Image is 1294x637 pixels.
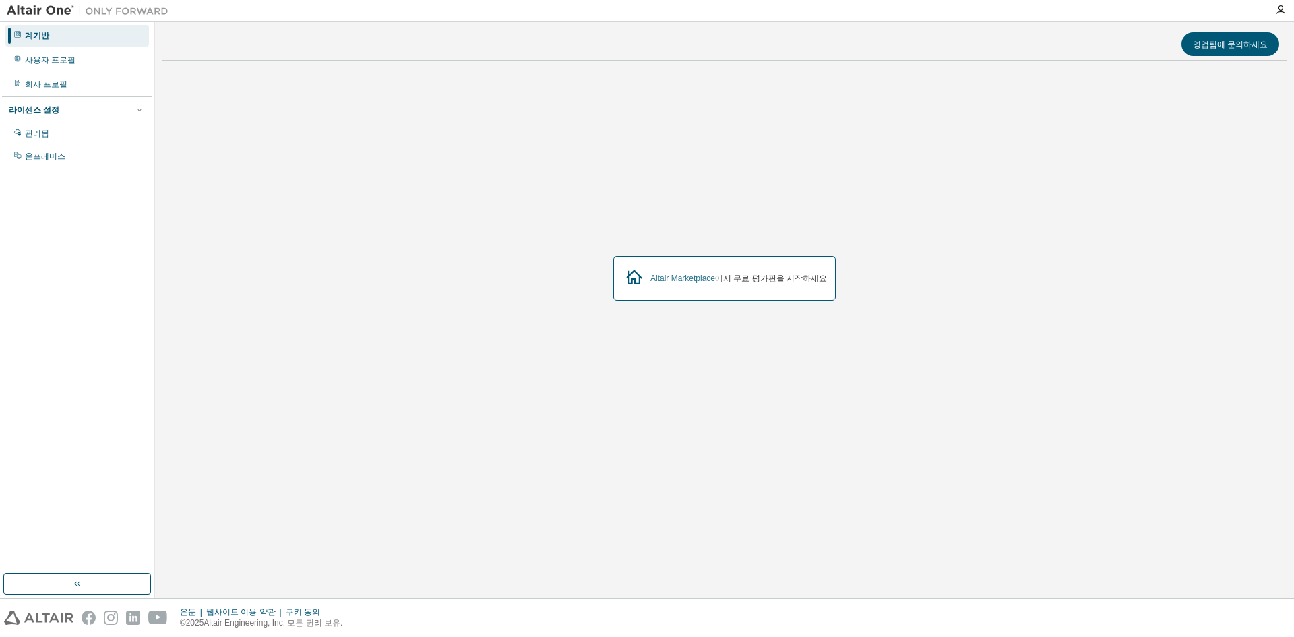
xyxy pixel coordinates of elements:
[650,274,715,283] a: Altair Marketplace
[180,607,196,617] font: 은둔
[286,607,320,617] font: 쿠키 동의
[206,607,276,617] font: 웹사이트 이용 약관
[25,152,65,161] font: 온프레미스
[1181,32,1279,56] button: 영업팀에 문의하세요
[715,274,827,283] font: 에서 무료 평가판을 시작하세요
[148,611,168,625] img: youtube.svg
[186,618,204,628] font: 2025
[25,31,49,40] font: 계기반
[25,55,75,65] font: 사용자 프로필
[204,618,342,628] font: Altair Engineering, Inc. 모든 권리 보유.
[104,611,118,625] img: instagram.svg
[9,105,59,115] font: 라이센스 설정
[25,129,49,138] font: 관리됨
[126,611,140,625] img: linkedin.svg
[1193,38,1268,50] font: 영업팀에 문의하세요
[25,80,67,89] font: 회사 프로필
[82,611,96,625] img: facebook.svg
[180,618,186,628] font: ©
[4,611,73,625] img: altair_logo.svg
[7,4,175,18] img: 알타이르 원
